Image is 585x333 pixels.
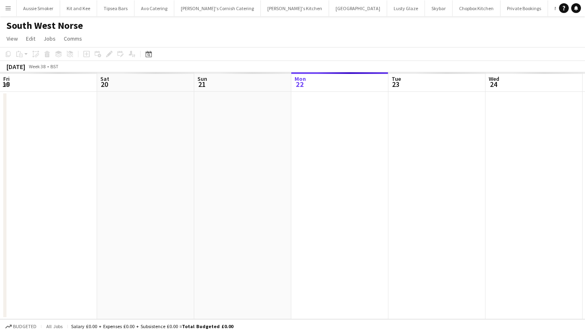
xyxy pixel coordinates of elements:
span: Fri [3,75,10,82]
button: Skybar [425,0,453,16]
a: Edit [23,33,39,44]
span: Total Budgeted £0.00 [182,323,233,329]
button: Chopbox Kitchen [453,0,500,16]
a: Comms [61,33,85,44]
span: Week 38 [27,63,47,69]
div: [DATE] [6,63,25,71]
button: Budgeted [4,322,38,331]
span: Sun [197,75,207,82]
span: Mon [295,75,306,82]
span: Jobs [43,35,56,42]
button: [GEOGRAPHIC_DATA] [329,0,387,16]
button: [PERSON_NAME]'s Kitchen [261,0,329,16]
span: 20 [99,80,109,89]
span: Budgeted [13,324,37,329]
h1: South West Norse [6,19,83,32]
span: 19 [2,80,10,89]
button: Private Bookings [500,0,548,16]
button: Lusty Glaze [387,0,425,16]
span: Edit [26,35,35,42]
span: Tue [392,75,401,82]
span: All jobs [45,323,64,329]
button: Tipsea Bars [97,0,134,16]
span: 22 [293,80,306,89]
a: Jobs [40,33,59,44]
span: 23 [390,80,401,89]
span: Sat [100,75,109,82]
span: View [6,35,18,42]
button: Avo Catering [134,0,174,16]
span: 21 [196,80,207,89]
div: Salary £0.00 + Expenses £0.00 + Subsistence £0.00 = [71,323,233,329]
a: View [3,33,21,44]
div: BST [50,63,58,69]
button: Kit and Kee [60,0,97,16]
span: Wed [489,75,499,82]
button: [PERSON_NAME]'s Cornish Catering [174,0,261,16]
button: Aussie Smoker [17,0,60,16]
span: Comms [64,35,82,42]
span: 24 [487,80,499,89]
